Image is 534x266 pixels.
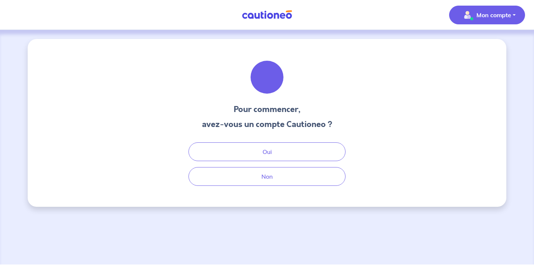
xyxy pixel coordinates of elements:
img: illu_welcome.svg [247,57,287,97]
p: Mon compte [476,10,511,19]
h3: Pour commencer, [202,103,332,115]
img: Cautioneo [239,10,295,19]
img: illu_account_valid_menu.svg [461,9,473,21]
h3: avez-vous un compte Cautioneo ? [202,118,332,130]
button: Non [188,167,346,186]
button: Oui [188,142,346,161]
button: illu_account_valid_menu.svgMon compte [449,6,525,24]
